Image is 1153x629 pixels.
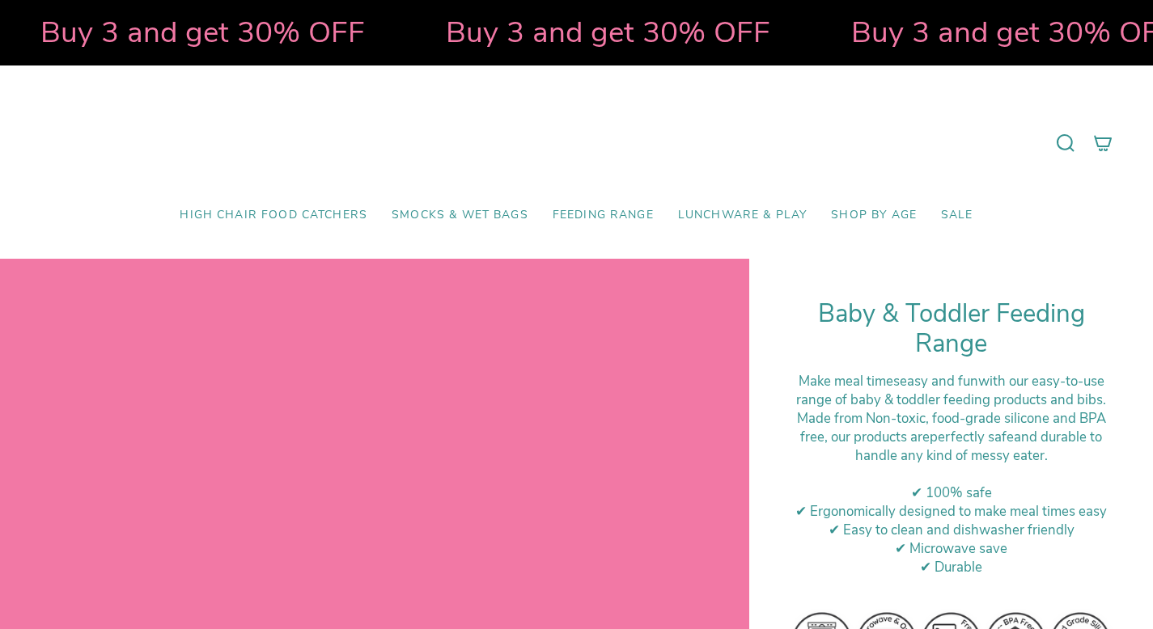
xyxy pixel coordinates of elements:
a: Mumma’s Little Helpers [437,90,716,196]
a: High Chair Food Catchers [167,196,379,234]
div: ✔ 100% safe [790,483,1113,502]
span: Feeding Range [553,209,654,222]
span: High Chair Food Catchers [180,209,367,222]
span: Shop by Age [831,209,917,222]
a: SALE [929,196,986,234]
strong: easy and fun [900,372,978,390]
span: SALE [941,209,973,222]
div: ✔ Ergonomically designed to make meal times easy [790,502,1113,521]
h1: Baby & Toddler Feeding Range [790,299,1113,360]
div: M [790,409,1113,465]
div: Make meal times with our easy-to-use range of baby & toddler feeding products and bibs. [790,372,1113,409]
div: ✔ Easy to clean and dishwasher friendly [790,521,1113,539]
a: Lunchware & Play [666,196,819,234]
a: Feeding Range [540,196,666,234]
span: Smocks & Wet Bags [392,209,528,222]
a: Smocks & Wet Bags [379,196,540,234]
span: Lunchware & Play [678,209,807,222]
span: ✔ Microwave save [895,539,1007,558]
strong: perfectly safe [930,428,1014,446]
div: ✔ Durable [790,558,1113,576]
strong: Buy 3 and get 30% OFF [38,12,362,53]
a: Shop by Age [819,196,929,234]
span: ade from Non-toxic, food-grade silicone and BPA free, our products are and durable to handle any ... [800,409,1106,465]
strong: Buy 3 and get 30% OFF [443,12,768,53]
